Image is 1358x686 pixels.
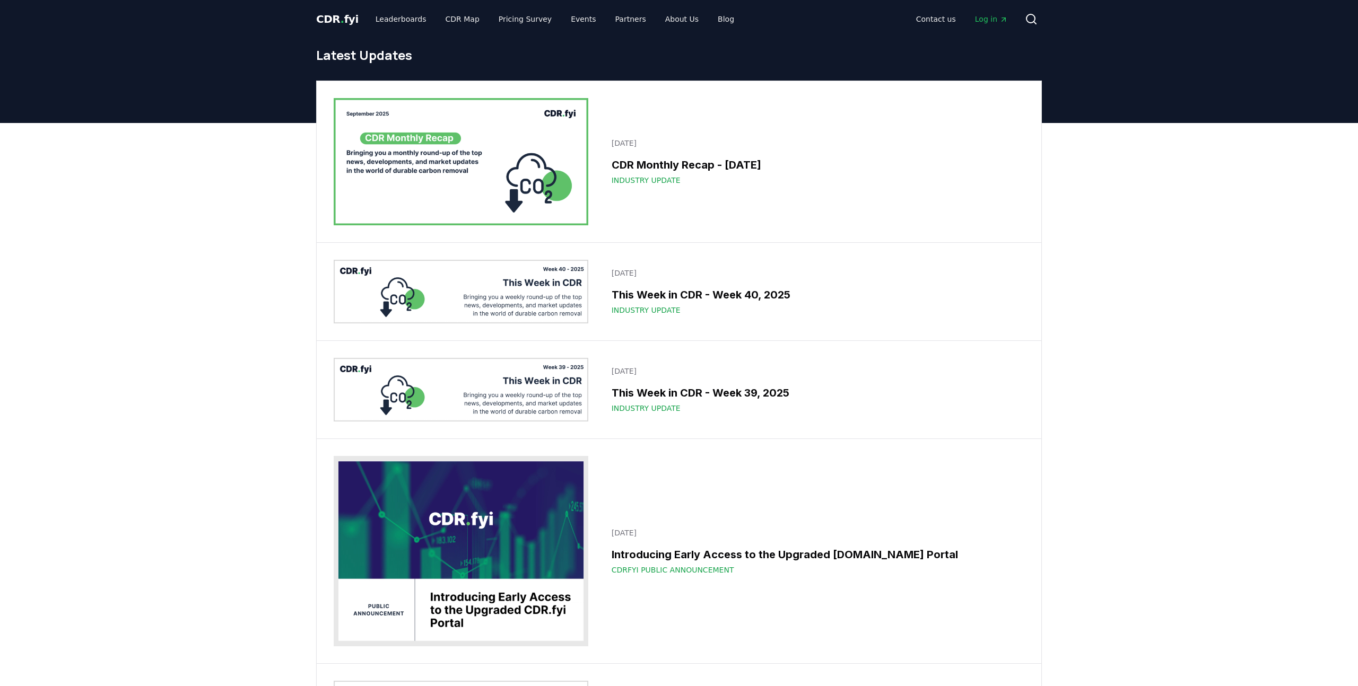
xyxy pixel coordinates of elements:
a: [DATE]This Week in CDR - Week 40, 2025Industry Update [605,261,1024,322]
span: CDR fyi [316,13,359,25]
img: Introducing Early Access to the Upgraded CDR.fyi Portal blog post image [334,456,588,647]
h3: Introducing Early Access to the Upgraded [DOMAIN_NAME] Portal [612,547,1018,562]
span: Log in [975,14,1008,24]
a: About Us [657,10,707,29]
span: Industry Update [612,305,681,315]
a: Leaderboards [367,10,435,29]
span: . [341,13,344,25]
a: Pricing Survey [490,10,560,29]
nav: Main [367,10,743,29]
img: This Week in CDR - Week 39, 2025 blog post image [334,358,588,421]
h1: Latest Updates [316,47,1042,64]
h3: CDR Monthly Recap - [DATE] [612,157,1018,173]
img: CDR Monthly Recap - September 2025 blog post image [334,98,588,225]
p: [DATE] [612,366,1018,376]
p: [DATE] [612,527,1018,538]
p: [DATE] [612,268,1018,278]
a: Partners [607,10,655,29]
a: Events [562,10,604,29]
img: This Week in CDR - Week 40, 2025 blog post image [334,260,588,323]
span: Industry Update [612,175,681,186]
a: [DATE]This Week in CDR - Week 39, 2025Industry Update [605,359,1024,420]
a: Log in [967,10,1016,29]
h3: This Week in CDR - Week 39, 2025 [612,385,1018,401]
nav: Main [908,10,1016,29]
a: Contact us [908,10,964,29]
p: [DATE] [612,138,1018,148]
a: Blog [709,10,743,29]
span: CDRfyi Public Announcement [612,565,734,575]
a: CDR.fyi [316,12,359,27]
a: [DATE]CDR Monthly Recap - [DATE]Industry Update [605,131,1024,192]
a: [DATE]Introducing Early Access to the Upgraded [DOMAIN_NAME] PortalCDRfyi Public Announcement [605,521,1024,582]
h3: This Week in CDR - Week 40, 2025 [612,287,1018,303]
span: Industry Update [612,403,681,414]
a: CDR Map [437,10,488,29]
